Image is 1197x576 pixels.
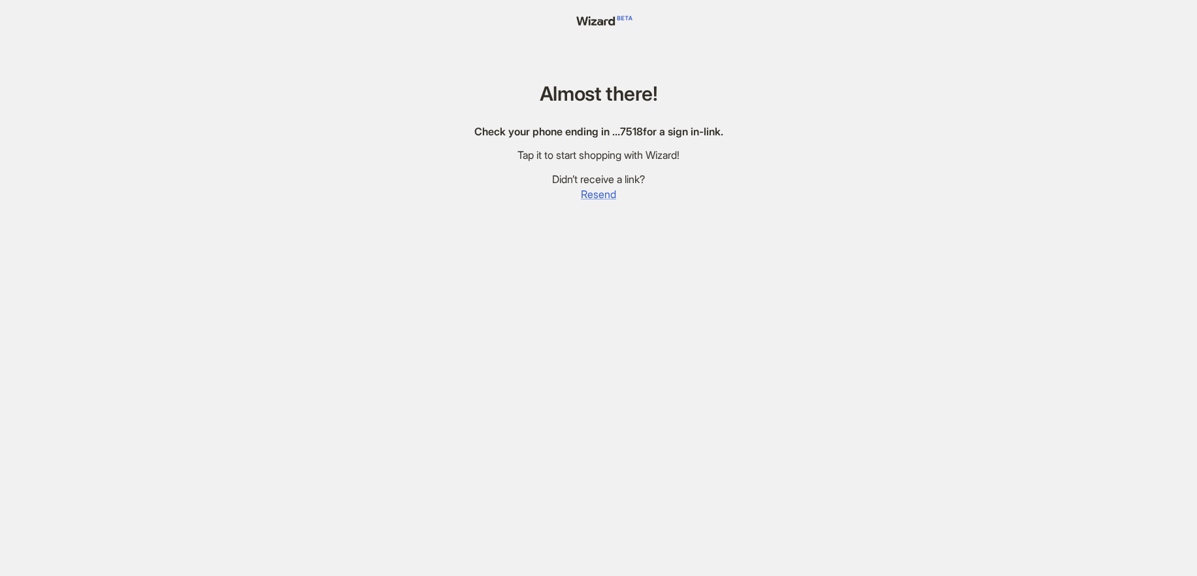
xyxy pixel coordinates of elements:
h1: Almost there! [474,83,723,105]
div: Check your phone ending in … 7518 for a sign in-link. [474,125,723,139]
button: Resend [580,186,617,202]
span: Resend [581,188,616,201]
div: Tap it to start shopping with Wizard! [474,148,723,162]
div: Didn’t receive a link? [474,173,723,186]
